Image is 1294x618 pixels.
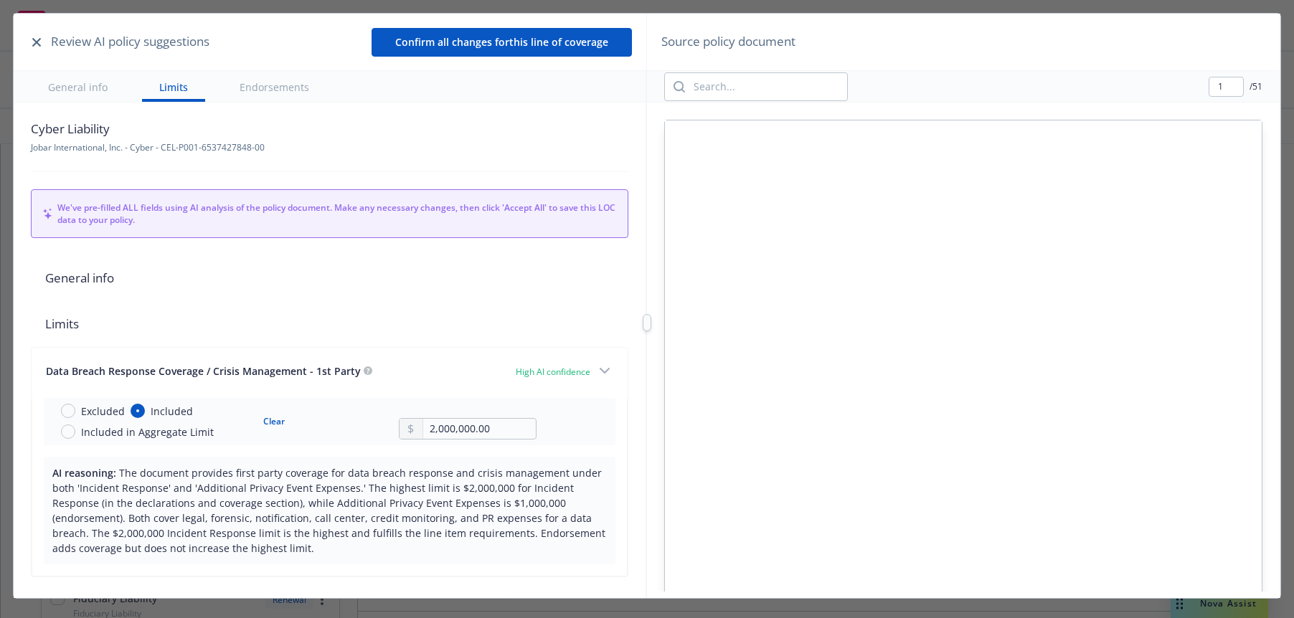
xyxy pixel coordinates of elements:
span: / 51 [1250,80,1262,92]
button: Confirm all changes forthis line of coverage [372,28,632,57]
span: Limits [31,301,628,347]
span: General info [31,255,628,301]
input: Included [131,404,145,418]
input: Included in Aggregate Limit [61,424,75,439]
button: Data Breach Response Coverage / Crisis Management - 1st PartyHigh AI confidence [32,348,628,398]
button: Endorsements [222,71,326,102]
button: Clear [255,412,293,432]
span: Included [151,404,193,419]
svg: Search [674,81,685,92]
span: Source policy document [661,32,795,51]
span: Review AI policy suggestions [51,32,209,51]
span: Data Breach Response Coverage / Crisis Management - 1st Party [46,364,361,378]
input: Search... [685,73,847,100]
span: Included in Aggregate Limit [81,424,214,439]
input: 0.00 [423,419,536,439]
span: The document provides first party coverage for data breach response and crisis management under b... [52,466,605,555]
span: Jobar International, Inc. - Cyber - CEL-P001-6537427848-00 [31,141,265,153]
button: General info [31,71,125,102]
input: Excluded [61,404,75,418]
span: High AI confidence [516,366,590,378]
span: Cyber Liability [31,120,265,138]
span: We've pre-filled ALL fields using AI analysis of the policy document. Make any necessary changes,... [57,201,616,226]
button: Limits [142,71,205,102]
span: AI reasoning: [52,466,116,480]
span: Excluded [81,404,125,419]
